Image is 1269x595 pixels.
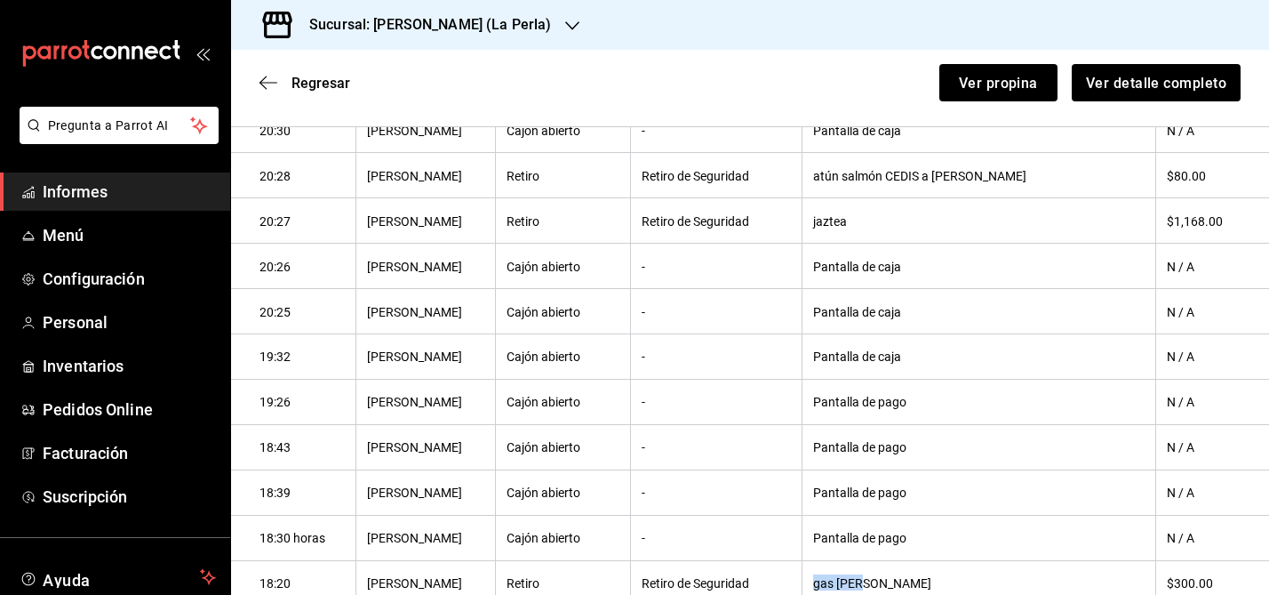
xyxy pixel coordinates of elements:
font: Pantalla de pago [813,486,906,501]
font: Cajón abierto [507,441,580,455]
font: [PERSON_NAME] [367,169,462,183]
font: [PERSON_NAME] [367,576,462,591]
font: Retiro [507,169,539,183]
font: Cajón abierto [507,396,580,410]
font: Menú [43,226,84,245]
font: Personal [43,313,108,332]
font: Facturación [43,444,128,462]
font: 20:27 [259,214,291,229]
font: 18:20 [259,576,291,591]
font: 20:28 [259,169,291,183]
font: Pantalla de pago [813,532,906,546]
font: [PERSON_NAME] [367,350,462,365]
font: - [642,260,645,274]
font: [PERSON_NAME] [367,305,462,319]
font: 20:26 [259,260,291,274]
font: [PERSON_NAME] [367,260,462,274]
font: Pregunta a Parrot AI [48,118,169,133]
font: N / A [1167,486,1194,501]
font: [PERSON_NAME] [367,486,462,501]
font: $80.00 [1167,169,1206,183]
font: Pantalla de caja [813,350,901,365]
font: Cajón abierto [507,532,580,546]
font: gas [PERSON_NAME] [813,576,931,591]
button: Ver propina [939,64,1057,101]
button: Ver detalle completo [1072,64,1241,101]
font: Inventarios [43,357,124,375]
font: 20:30 [259,124,291,138]
button: abrir_cajón_menú [196,46,210,60]
font: N / A [1167,124,1194,138]
font: Retiro de Seguridad [642,169,749,183]
font: - [642,124,645,138]
font: 19:32 [259,350,291,365]
font: Cajón abierto [507,350,580,365]
font: Cajón abierto [507,260,580,274]
font: Pantalla de caja [813,124,901,138]
font: 18:30 horas [259,532,325,546]
font: Pantalla de caja [813,305,901,319]
font: [PERSON_NAME] [367,124,462,138]
font: [PERSON_NAME] [367,396,462,410]
font: 20:25 [259,305,291,319]
font: 18:43 [259,441,291,455]
font: Configuración [43,269,145,288]
font: N / A [1167,441,1194,455]
font: N / A [1167,305,1194,319]
font: N / A [1167,350,1194,365]
font: - [642,441,645,455]
font: Cajón abierto [507,305,580,319]
font: N / A [1167,532,1194,546]
font: Ver detalle completo [1086,74,1226,91]
font: jaztea [813,214,847,229]
font: - [642,305,645,319]
font: 18:39 [259,486,291,501]
font: Retiro de Seguridad [642,214,749,229]
font: - [642,396,645,410]
font: $1,168.00 [1167,214,1223,229]
font: Retiro [507,576,539,591]
a: Pregunta a Parrot AI [12,129,219,148]
font: Ayuda [43,571,91,590]
font: Regresar [291,75,350,92]
font: [PERSON_NAME] [367,441,462,455]
font: N / A [1167,396,1194,410]
font: - [642,350,645,365]
font: [PERSON_NAME] [367,532,462,546]
button: Pregunta a Parrot AI [20,107,219,144]
font: - [642,532,645,546]
font: Sucursal: [PERSON_NAME] (La Perla) [309,16,551,33]
button: Regresar [259,75,350,92]
font: Pantalla de caja [813,260,901,274]
font: Pantalla de pago [813,396,906,410]
font: Ver propina [959,74,1038,91]
font: Cajón abierto [507,124,580,138]
font: $300.00 [1167,576,1213,591]
font: Pantalla de pago [813,441,906,455]
font: 19:26 [259,396,291,410]
font: N / A [1167,260,1194,274]
font: Retiro de Seguridad [642,576,749,591]
font: Informes [43,182,108,201]
span: Pedidos Online [43,398,216,422]
font: Cajón abierto [507,486,580,501]
font: Suscripción [43,487,127,506]
font: - [642,486,645,501]
font: Retiro [507,214,539,229]
font: atún salmón CEDIS a [PERSON_NAME] [813,169,1026,183]
font: [PERSON_NAME] [367,214,462,229]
